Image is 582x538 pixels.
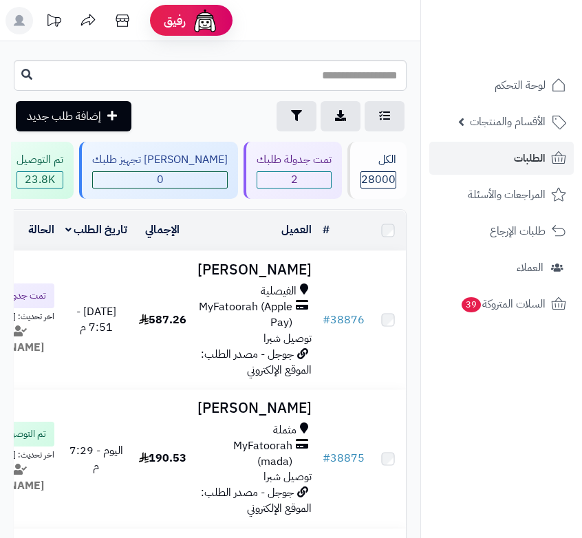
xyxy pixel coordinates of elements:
[69,442,123,475] span: اليوم - 7:29 م
[517,258,543,277] span: العملاء
[16,101,131,131] a: إضافة طلب جديد
[76,303,116,336] span: [DATE] - 7:51 م
[139,450,186,466] span: 190.53
[145,222,180,238] a: الإجمالي
[490,222,546,241] span: طلبات الإرجاع
[323,312,365,328] a: #38876
[468,185,546,204] span: المراجعات والأسئلة
[323,222,330,238] a: #
[495,76,546,95] span: لوحة التحكم
[460,294,546,314] span: السلات المتروكة
[27,108,101,125] span: إضافة طلب جديد
[257,172,331,188] span: 2
[164,12,186,29] span: رفيق
[201,346,312,378] span: جوجل - مصدر الطلب: الموقع الإلكتروني
[429,251,574,284] a: العملاء
[36,7,71,38] a: تحديثات المنصة
[514,149,546,168] span: الطلبات
[323,450,330,466] span: #
[92,152,228,168] div: [PERSON_NAME] تجهيز طلبك
[470,112,546,131] span: الأقسام والمنتجات
[17,152,63,168] div: تم التوصيل
[139,312,186,328] span: 587.26
[241,142,345,199] a: تمت جدولة طلبك 2
[6,427,46,441] span: تم التوصيل
[191,7,219,34] img: ai-face.png
[323,450,365,466] a: #38875
[201,484,312,517] span: جوجل - مصدر الطلب: الموقع الإلكتروني
[462,297,481,312] span: 39
[429,142,574,175] a: الطلبات
[361,172,396,188] span: 28000
[197,299,292,331] span: MyFatoorah (Apple Pay)
[17,172,63,188] span: 23.8K
[257,152,332,168] div: تمت جدولة طلبك
[360,152,396,168] div: الكل
[281,222,312,238] a: العميل
[429,288,574,321] a: السلات المتروكة39
[273,422,297,438] span: مثملة
[93,172,227,188] span: 0
[65,222,128,238] a: تاريخ الطلب
[263,330,312,347] span: توصيل شبرا
[197,438,292,470] span: MyFatoorah (mada)
[488,36,569,65] img: logo-2.png
[345,142,409,199] a: الكل28000
[76,142,241,199] a: [PERSON_NAME] تجهيز طلبك 0
[429,215,574,248] a: طلبات الإرجاع
[17,172,63,188] div: 23768
[28,222,54,238] a: الحالة
[261,283,297,299] span: الفيصلية
[197,400,312,416] h3: [PERSON_NAME]
[197,262,312,278] h3: [PERSON_NAME]
[263,469,312,485] span: توصيل شبرا
[1,142,76,199] a: تم التوصيل 23.8K
[429,69,574,102] a: لوحة التحكم
[323,312,330,328] span: #
[429,178,574,211] a: المراجعات والأسئلة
